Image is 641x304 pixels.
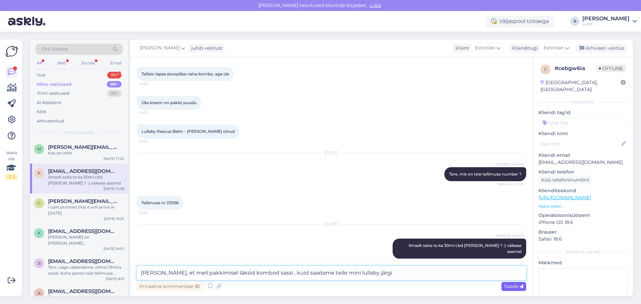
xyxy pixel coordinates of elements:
[5,45,18,58] img: Askly Logo
[5,150,17,180] div: Vaata siia
[48,204,124,216] div: i cant promise that it will arrive in [DATE]
[499,259,524,264] span: 8:17
[539,236,628,243] p: Safari 18.6
[48,198,118,204] span: charles.alvarez@icloud.com
[555,64,596,72] div: # cebgw6ia
[582,16,630,21] div: [PERSON_NAME]
[38,201,41,206] span: c
[48,294,124,300] div: Tere, M suurus :)
[539,249,628,255] div: [PERSON_NAME]
[142,100,197,105] span: Üks kreem on pakist puudu
[539,203,628,209] p: Vaata edasi ...
[409,243,522,254] span: ilmselt saite te ka 30ml cbd [PERSON_NAME] ? :) väikese asemel
[539,99,628,105] div: Kliendi info
[498,182,524,187] span: Nähtud ✓ 13:24
[38,291,41,296] span: a
[137,221,526,227] div: [DATE]
[539,195,591,201] a: [URL][DOMAIN_NAME]
[103,156,124,161] div: [DATE] 17:20
[139,110,164,115] span: 14:03
[41,46,68,53] span: Otsi kliente
[38,231,41,236] span: k
[495,162,524,167] span: [PERSON_NAME]
[48,144,118,150] span: maria.tammeaid@gmail.com
[80,59,96,67] div: Socials
[541,79,621,93] div: [GEOGRAPHIC_DATA], [GEOGRAPHIC_DATA]
[37,72,45,78] div: Uus
[539,152,628,159] p: Kliendi email
[596,65,626,72] span: Offline
[142,71,229,76] span: Tellisin lapse atoopilise naha kombo, aga üls
[504,283,523,289] span: Saada
[37,146,41,151] span: m
[37,108,46,115] div: Kõik
[449,172,521,177] span: Tere, mis on teie tellimuse number ?
[103,186,124,191] div: [DATE] 14:58
[539,219,628,226] p: iPhone OS 18.6
[544,67,547,72] span: c
[107,81,122,88] div: 99+
[539,159,628,166] p: [EMAIL_ADDRESS][DOMAIN_NAME]
[48,168,118,174] span: krattt@hotmail.com
[140,44,180,52] span: [PERSON_NAME]
[368,2,383,8] span: Luba
[106,276,124,281] div: [DATE] 8:15
[38,171,41,176] span: k
[137,150,526,156] div: [DATE]
[48,150,124,156] div: Kas on infot
[539,259,628,266] p: Märkmed
[539,176,592,185] div: Küsi telefoninumbrit
[139,139,164,144] span: 14:04
[48,288,118,294] span: atjuljuk@gmail.com
[139,81,164,86] span: 14:03
[103,246,124,251] div: [DATE] 16:07
[509,45,538,52] div: Klienditugi
[107,90,122,97] div: 99+
[48,228,118,234] span: kadrimetspalu@gmail.com
[137,266,526,280] textarea: [PERSON_NAME], et meil pakkimisel läksid kombod sassi , kuid saadame teile mini lullaby järgi
[495,233,524,238] span: [PERSON_NAME]
[38,261,41,266] span: b
[37,118,64,124] div: Arhiveeritud
[576,44,627,53] div: Arhiveeri vestlus
[64,129,94,135] span: Minu vestlused
[5,174,17,180] div: 2 / 3
[539,117,628,127] input: Lisa tag
[48,174,124,186] div: ilmselt saite te ka 30ml cbd [PERSON_NAME] ? :) väikese asemel
[539,109,628,116] p: Kliendi tag'id
[544,44,564,52] span: Estonian
[37,90,69,97] div: Tiimi vestlused
[37,99,61,106] div: AI Assistent
[539,169,628,176] p: Kliendi telefon
[104,216,124,221] div: [DATE] 16:25
[539,130,628,137] p: Kliendi nimi
[486,15,554,27] div: Väljaspool tööaega
[539,212,628,219] p: Operatsioonisüsteem
[570,17,580,26] div: R
[48,258,118,264] span: brit.poldaru@gmail.com
[37,81,71,88] div: Minu vestlused
[582,16,637,27] a: [PERSON_NAME]LUMI
[539,187,628,194] p: Klienditeekond
[107,72,122,78] div: 99+
[475,44,495,52] span: Estonian
[189,45,223,52] div: juhib vestlust
[35,59,43,67] div: All
[539,229,628,236] p: Brauser
[582,21,630,27] div: LUMI
[137,282,202,291] div: Privaatne kommentaar
[142,200,179,205] span: Tellimuse nr 211296
[142,129,235,134] span: Lullaby Rescue Balm - [PERSON_NAME] olnud
[56,59,67,67] div: Web
[539,140,620,147] input: Lisa nimi
[453,45,469,52] div: Klient
[139,210,164,215] span: 14:58
[48,234,124,246] div: [PERSON_NAME] on [PERSON_NAME] [GEOGRAPHIC_DATA] suunakoodiga tel.numbrit, et teie pakk kenasti [...
[109,59,123,67] div: Email
[48,264,124,276] div: Tere, väga vabandame, olime Ohhira ootel. Kohe panen teie tellimuse kokku :)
